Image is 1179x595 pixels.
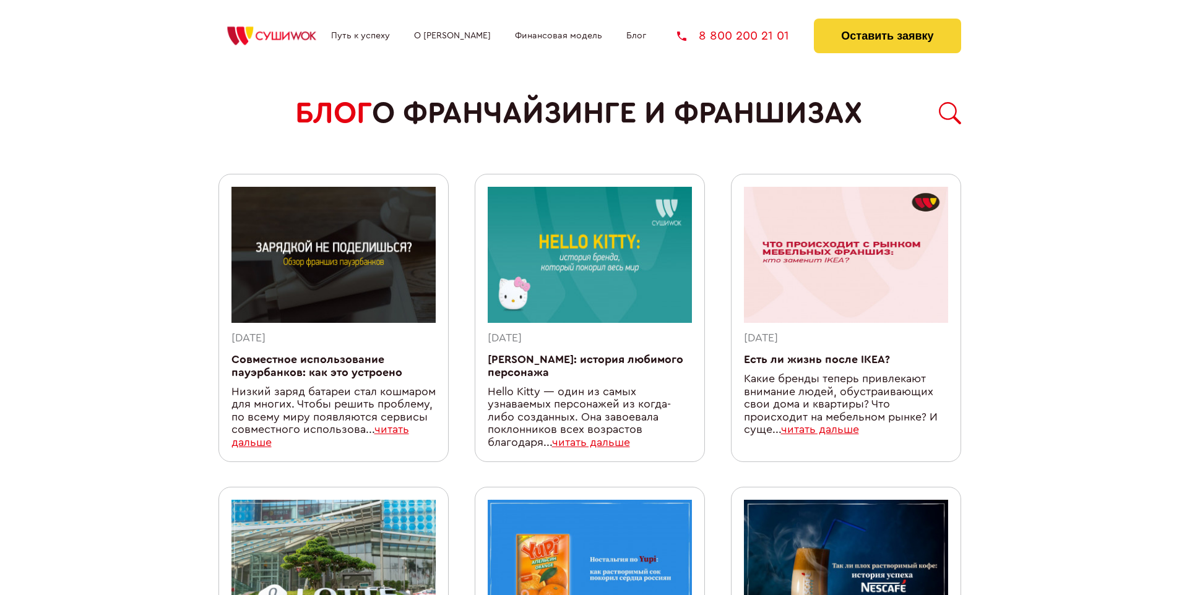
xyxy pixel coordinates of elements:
[231,424,409,448] a: читать дальше
[552,437,630,448] a: читать дальше
[515,31,602,41] a: Финансовая модель
[488,332,692,345] div: [DATE]
[231,386,436,450] div: Низкий заряд батареи стал кошмаром для многих. Чтобы решить проблему, по всему миру появляются се...
[814,19,961,53] button: Оставить заявку
[295,96,372,131] span: БЛОГ
[699,30,789,42] span: 8 800 200 21 01
[781,424,859,435] a: читать дальше
[744,332,948,345] div: [DATE]
[488,386,692,450] div: Hello Kitty — один из самых узнаваемых персонажей из когда-либо созданных. Она завоевала поклонни...
[744,354,890,365] a: Есть ли жизнь после IKEA?
[331,31,390,41] a: Путь к успеху
[372,96,862,131] span: о франчайзинге и франшизах
[414,31,491,41] a: О [PERSON_NAME]
[744,373,948,437] div: Какие бренды теперь привлекают внимание людей, обустраивающих свои дома и квартиры? Что происходи...
[231,354,402,378] a: Совместное использование пауэрбанков: как это устроено
[626,31,646,41] a: Блог
[231,332,436,345] div: [DATE]
[488,354,683,378] a: [PERSON_NAME]: история любимого персонажа
[677,30,789,42] a: 8 800 200 21 01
